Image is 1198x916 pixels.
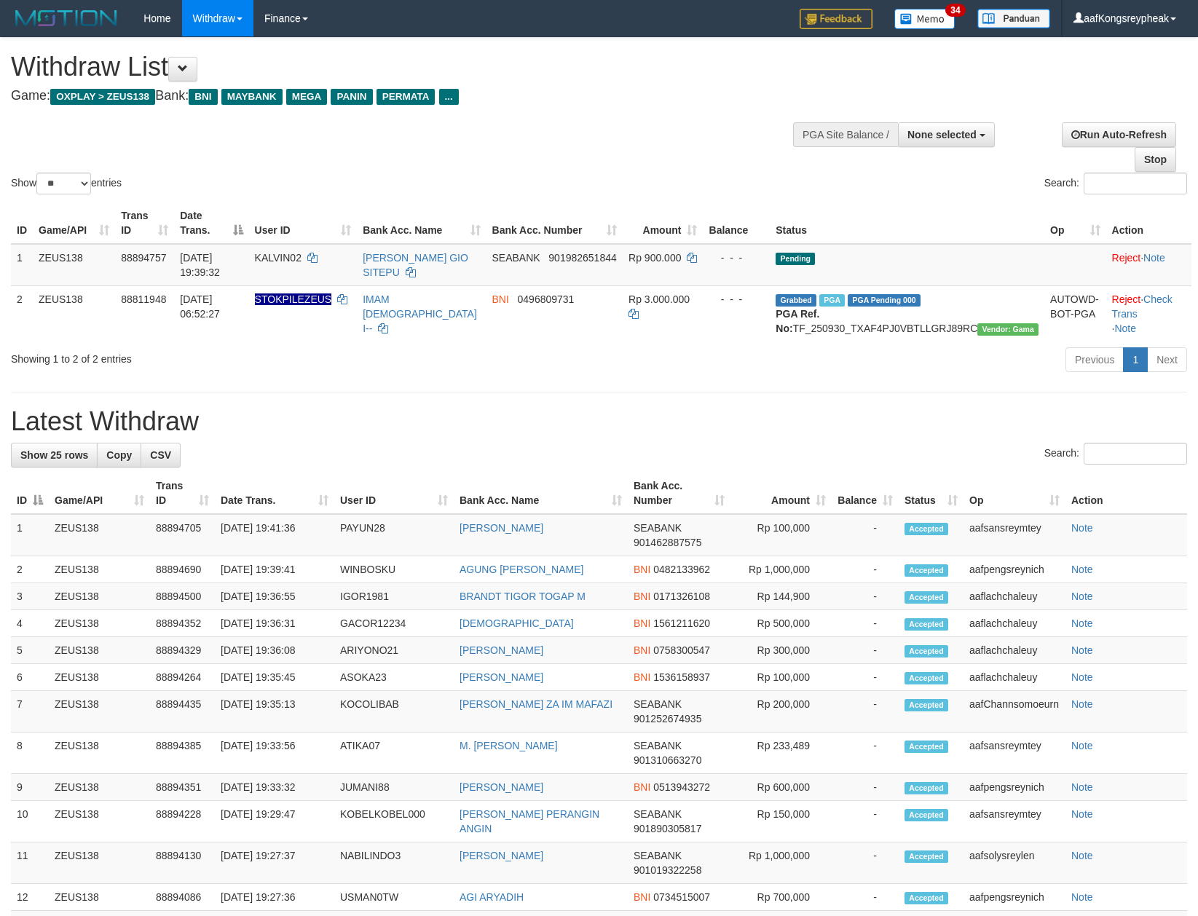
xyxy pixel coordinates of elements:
a: Note [1071,740,1093,751]
label: Search: [1044,443,1187,465]
th: Bank Acc. Number: activate to sort column ascending [486,202,623,244]
td: - [832,774,899,801]
img: MOTION_logo.png [11,7,122,29]
td: 1 [11,244,33,286]
td: WINBOSKU [334,556,454,583]
th: Op: activate to sort column ascending [963,473,1065,514]
span: BNI [634,781,650,793]
a: Next [1147,347,1187,372]
a: Note [1071,644,1093,656]
span: [DATE] 19:39:32 [180,252,220,278]
th: Trans ID: activate to sort column ascending [115,202,174,244]
th: Game/API: activate to sort column ascending [49,473,150,514]
a: IMAM [DEMOGRAPHIC_DATA] I-- [363,293,477,334]
span: BNI [634,564,650,575]
td: ZEUS138 [49,610,150,637]
td: 9 [11,774,49,801]
a: Show 25 rows [11,443,98,467]
span: Vendor URL: https://trx31.1velocity.biz [977,323,1039,336]
span: Copy 901252674935 to clipboard [634,713,701,724]
td: - [832,610,899,637]
td: - [832,514,899,556]
span: 34 [945,4,965,17]
span: BNI [189,89,217,105]
td: USMAN0TW [334,884,454,911]
td: 88894264 [150,664,215,691]
a: [PERSON_NAME] ZA IM MAFAZI [460,698,612,710]
span: SEABANK [634,740,682,751]
span: Accepted [905,523,948,535]
span: Marked by aafsreyleap [819,294,845,307]
span: SEABANK [492,252,540,264]
span: Accepted [905,645,948,658]
td: 88894228 [150,801,215,842]
span: Accepted [905,892,948,904]
td: aafsansreymtey [963,514,1065,556]
span: SEABANK [634,698,682,710]
th: Date Trans.: activate to sort column descending [174,202,248,244]
td: [DATE] 19:35:45 [215,664,334,691]
th: Action [1065,473,1187,514]
span: PGA Pending [848,294,921,307]
td: 88894500 [150,583,215,610]
span: Copy 0482133962 to clipboard [653,564,710,575]
td: Rp 144,900 [730,583,832,610]
td: · [1106,244,1191,286]
button: None selected [898,122,995,147]
td: 88894130 [150,842,215,884]
span: Accepted [905,618,948,631]
td: NABILINDO3 [334,842,454,884]
a: Previous [1065,347,1124,372]
span: BNI [492,293,509,305]
td: TF_250930_TXAF4PJ0VBTLLGRJ89RC [770,285,1044,341]
td: 88894351 [150,774,215,801]
span: Copy 901462887575 to clipboard [634,537,701,548]
td: 4 [11,610,49,637]
td: Rp 500,000 [730,610,832,637]
span: Copy 0513943272 to clipboard [653,781,710,793]
td: ZEUS138 [49,774,150,801]
a: M. [PERSON_NAME] [460,740,558,751]
label: Show entries [11,173,122,194]
a: Note [1071,781,1093,793]
td: ZEUS138 [49,842,150,884]
a: Check Trans [1112,293,1173,320]
img: panduan.png [977,9,1050,28]
a: [PERSON_NAME] [460,522,543,534]
td: 1 [11,514,49,556]
th: Balance [703,202,770,244]
span: CSV [150,449,171,461]
td: [DATE] 19:36:08 [215,637,334,664]
td: - [832,884,899,911]
td: ATIKA07 [334,733,454,774]
td: ZEUS138 [49,637,150,664]
div: PGA Site Balance / [793,122,898,147]
td: Rp 233,489 [730,733,832,774]
span: Copy [106,449,132,461]
span: Rp 900.000 [628,252,681,264]
span: Copy 0496809731 to clipboard [518,293,575,305]
span: ... [439,89,459,105]
a: [PERSON_NAME] PERANGIN ANGIN [460,808,599,834]
td: ASOKA23 [334,664,454,691]
td: aaflachchaleuy [963,664,1065,691]
span: Copy 0758300547 to clipboard [653,644,710,656]
img: Feedback.jpg [800,9,872,29]
span: Show 25 rows [20,449,88,461]
label: Search: [1044,173,1187,194]
td: 88894329 [150,637,215,664]
td: - [832,691,899,733]
td: [DATE] 19:27:37 [215,842,334,884]
a: [DEMOGRAPHIC_DATA] [460,617,574,629]
td: ZEUS138 [49,514,150,556]
span: KALVIN02 [255,252,302,264]
td: ZEUS138 [49,556,150,583]
th: ID [11,202,33,244]
h4: Game: Bank: [11,89,784,103]
td: 2 [11,285,33,341]
span: Copy 901982651844 to clipboard [548,252,616,264]
td: aafpengsreynich [963,774,1065,801]
span: Copy 1536158937 to clipboard [653,671,710,683]
span: Copy 0171326108 to clipboard [653,591,710,602]
span: Nama rekening ada tanda titik/strip, harap diedit [255,293,332,305]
